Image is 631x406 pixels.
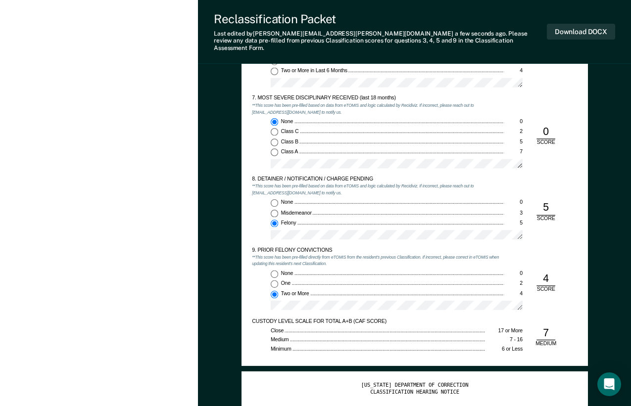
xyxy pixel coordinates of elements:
span: Felony [281,220,297,226]
div: 4 [536,272,555,286]
div: 7 [536,326,555,341]
span: Class A [281,149,299,155]
input: None0 [270,199,278,207]
div: 7. MOST SEVERE DISCIPLINARY RECEIVED (last 18 months) [252,95,504,102]
span: Medium [270,337,290,343]
span: None [281,118,294,124]
div: SCORE [532,286,560,293]
span: Misdemeanor [281,210,312,216]
div: 0 [504,118,523,125]
input: Class B5 [270,139,278,146]
span: Two or More in Last 6 Months [281,68,348,74]
em: **This score has been pre-filled based on data from eTOMIS and logic calculated by Recidiviz. If ... [252,183,474,195]
div: Reclassification Packet [214,12,547,26]
div: 0 [504,270,523,277]
input: Two or More in Last 6 Months4 [270,68,278,75]
div: Last edited by [PERSON_NAME][EMAIL_ADDRESS][PERSON_NAME][DOMAIN_NAME] . Please review any data pr... [214,30,547,51]
span: None [281,199,294,205]
span: a few seconds ago [455,30,506,37]
span: Close [270,327,284,333]
div: CUSTODY LEVEL SCALE FOR TOTAL A+B (CAF SCORE) [252,318,504,325]
input: Felony5 [270,220,278,227]
div: SCORE [532,216,560,223]
input: Class C2 [270,129,278,136]
span: One [281,280,291,286]
div: 7 - 16 [485,337,522,344]
div: 7 [504,149,523,156]
div: MEDIUM [532,341,560,348]
div: 5 [536,201,555,216]
div: 0 [504,199,523,206]
div: 9. PRIOR FELONY CONVICTIONS [252,247,504,254]
div: Open Intercom Messenger [597,372,621,396]
input: Two or More4 [270,291,278,298]
div: 2 [504,129,523,135]
span: Class C [281,129,299,135]
div: 6 or Less [485,346,522,353]
div: SCORE [532,139,560,146]
input: None0 [270,118,278,126]
input: One2 [270,280,278,288]
div: 8. DETAINER / NOTIFICATION / CHARGE PENDING [252,177,504,183]
span: Class B [281,139,299,145]
div: 0 [536,125,555,139]
span: Two or More [281,291,310,297]
span: Minimum [270,346,292,352]
div: 4 [504,68,523,75]
input: None0 [270,270,278,277]
div: 5 [504,220,523,226]
input: Misdemeanor3 [270,210,278,217]
div: 17 or More [485,327,522,334]
div: [US_STATE] DEPARTMENT OF CORRECTION [252,382,578,389]
div: 3 [504,210,523,217]
button: Download DOCX [547,24,615,40]
em: **This score has been pre-filled directly from eTOMIS from the resident's previous Classification... [252,255,499,267]
div: 2 [504,280,523,287]
div: CLASSIFICATION HEARING NOTICE [252,388,578,395]
div: 5 [504,139,523,146]
span: None [281,270,294,276]
div: 4 [504,291,523,298]
input: Class A7 [270,149,278,156]
em: **This score has been pre-filled based on data from eTOMIS and logic calculated by Recidiviz. If ... [252,103,474,115]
